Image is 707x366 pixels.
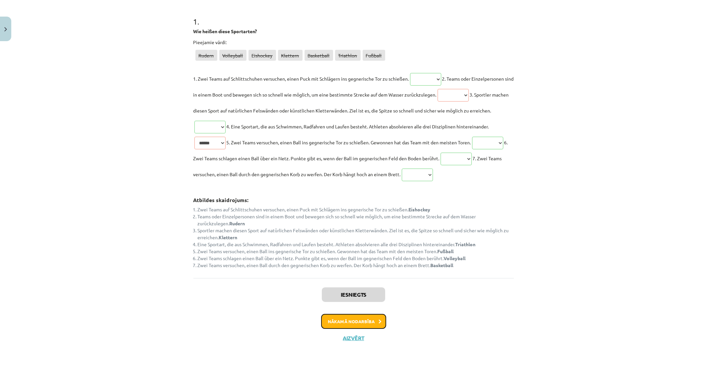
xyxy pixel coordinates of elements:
strong: Basketball [431,262,454,268]
strong: Rudern [230,220,245,226]
span: Triathlon [335,50,361,61]
span: Fußball [363,50,385,61]
li: Zwei Teams schlagen einen Ball über ein Netz. Punkte gibt es, wenn der Ball im gegnerischen Feld ... [198,255,514,262]
span: 4. Eine Sportart, die aus Schwimmen, Radfahren und Laufen besteht. Athleten absolvieren alle drei... [227,123,489,129]
img: icon-close-lesson-0947bae3869378f0d4975bcd49f059093ad1ed9edebbc8119c70593378902aed.svg [4,27,7,32]
strong: Wie heißen diese Sportarten? [193,28,257,34]
span: 5. Zwei Teams versuchen, einen Ball ins gegnerische Tor zu schießen. Gewonnen hat das Team mit de... [227,139,471,145]
li: Teams oder Einzelpersonen sind in einem Boot und bewegen sich so schnell wie möglich, um eine bes... [198,213,514,227]
li: Zwei Teams versuchen, einen Ball durch den gegnerischen Korb zu werfen. Der Korb hängt hoch an ei... [198,262,514,269]
li: Zwei Teams auf Schlittschuhen versuchen, einen Puck mit Schlägern ins gegnerische Tor zu schießen. [198,206,514,213]
strong: Fußball [438,248,454,254]
li: Sportler machen diesen Sport auf natürlichen Felswänden oder künstlichen Kletterwänden. Ziel ist ... [198,227,514,241]
button: Nākamā nodarbība [321,314,386,329]
span: 1. Zwei Teams auf Schlittschuhen versuchen, einen Puck mit Schlägern ins gegnerische Tor zu schie... [193,76,409,82]
span: Volleyball [219,50,247,61]
p: Pieejamie vārdi: [193,39,514,46]
strong: Triathlon [456,241,476,247]
span: Eishockey [248,50,276,61]
strong: Volleyball [444,255,466,261]
li: Eine Sportart, die aus Schwimmen, Radfahren und Laufen besteht. Athleten absolvieren alle drei Di... [198,241,514,248]
button: Aizvērt [341,335,366,341]
span: Basketball [305,50,333,61]
span: Klettern [278,50,303,61]
h3: Atbildes skaidrojums: [193,192,514,204]
strong: Eishockey [409,206,431,212]
strong: Klettern [219,234,238,240]
li: Zwei Teams versuchen, einen Ball ins gegnerische Tor zu schießen. Gewonnen hat das Team mit den m... [198,248,514,255]
span: Rudern [195,50,217,61]
h1: 1 . [193,5,514,26]
button: Iesniegts [322,287,385,302]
